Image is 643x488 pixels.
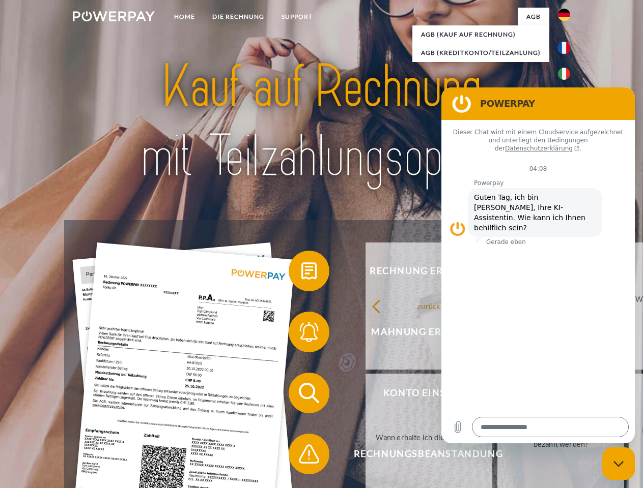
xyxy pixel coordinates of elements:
[296,258,322,284] img: qb_bill.svg
[289,373,553,413] button: Konto einsehen
[296,441,322,467] img: qb_warning.svg
[204,8,273,26] a: DIE RECHNUNG
[372,430,486,444] div: Wann erhalte ich die Rechnung?
[441,87,635,443] iframe: Messaging-Fenster
[558,68,570,80] img: it
[296,380,322,406] img: qb_search.svg
[372,299,486,313] div: zurück
[558,42,570,54] img: fr
[558,9,570,21] img: de
[602,447,635,480] iframe: Schaltfläche zum Öffnen des Messaging-Fensters; Konversation läuft
[273,8,321,26] a: SUPPORT
[73,11,155,21] img: logo-powerpay-white.svg
[289,312,553,352] button: Mahnung erhalten?
[289,251,553,291] button: Rechnung erhalten?
[518,8,549,26] a: agb
[289,434,553,474] button: Rechnungsbeanstandung
[165,8,204,26] a: Home
[296,319,322,345] img: qb_bell.svg
[97,49,546,195] img: title-powerpay_de.svg
[412,44,549,62] a: AGB (Kreditkonto/Teilzahlung)
[412,25,549,44] a: AGB (Kauf auf Rechnung)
